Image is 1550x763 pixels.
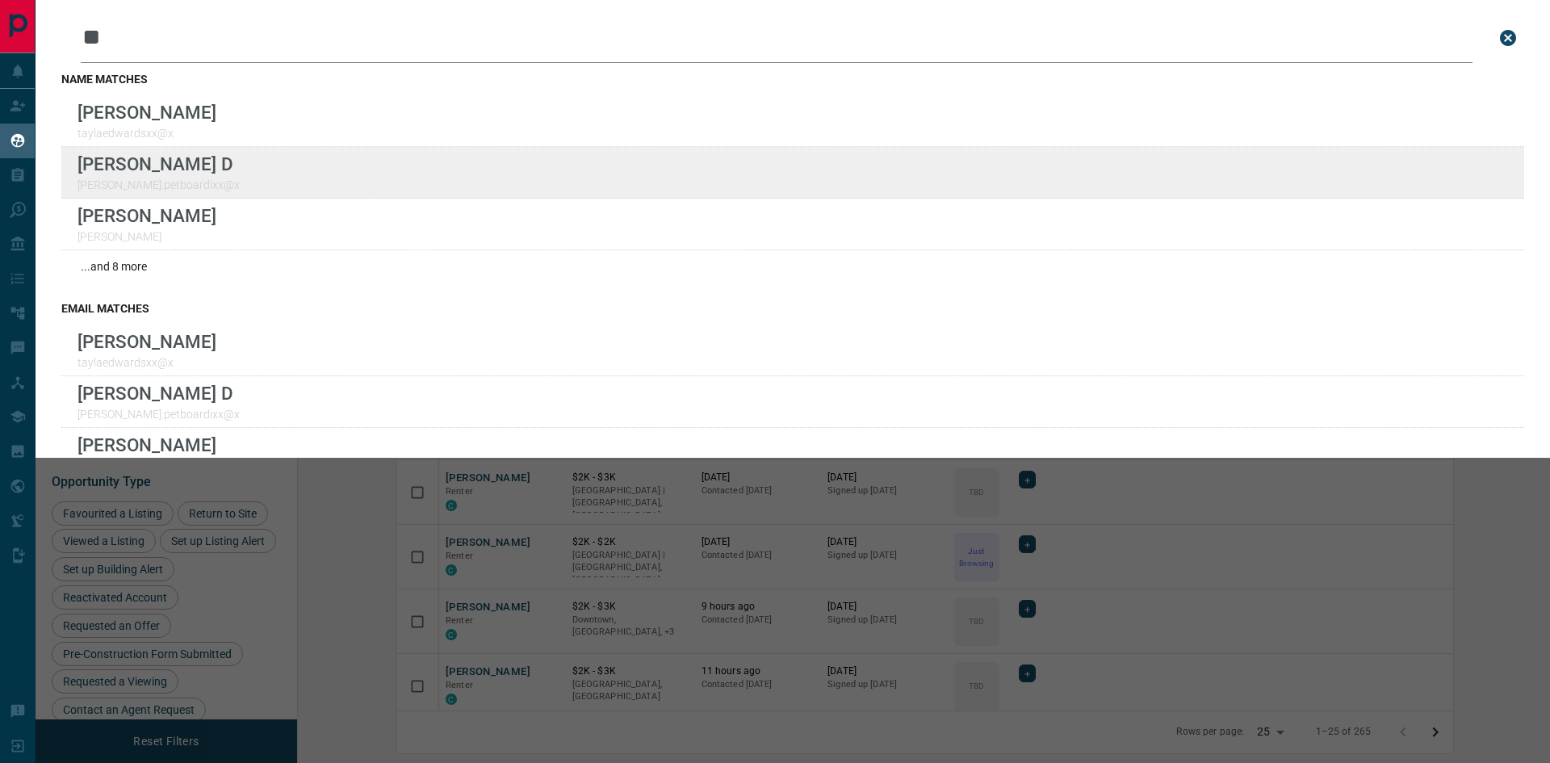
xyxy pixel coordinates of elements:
[77,356,216,369] p: taylaedwardsxx@x
[77,153,240,174] p: [PERSON_NAME] D
[77,127,216,140] p: taylaedwardsxx@x
[77,102,216,123] p: [PERSON_NAME]
[77,205,216,226] p: [PERSON_NAME]
[77,383,240,404] p: [PERSON_NAME] D
[1492,22,1524,54] button: close search bar
[77,230,216,243] p: [PERSON_NAME]
[61,250,1524,283] div: ...and 8 more
[61,302,1524,315] h3: email matches
[77,178,240,191] p: [PERSON_NAME].petboardixx@x
[77,408,240,421] p: [PERSON_NAME].petboardixx@x
[61,73,1524,86] h3: name matches
[77,434,216,455] p: [PERSON_NAME]
[77,331,216,352] p: [PERSON_NAME]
